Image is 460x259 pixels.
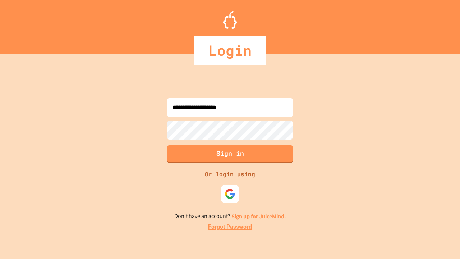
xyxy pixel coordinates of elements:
div: Or login using [201,170,259,178]
div: Login [194,36,266,65]
a: Sign up for JuiceMind. [231,213,286,220]
button: Sign in [167,145,293,163]
p: Don't have an account? [174,212,286,221]
img: Logo.svg [223,11,237,29]
a: Forgot Password [208,223,252,231]
img: google-icon.svg [225,188,235,199]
